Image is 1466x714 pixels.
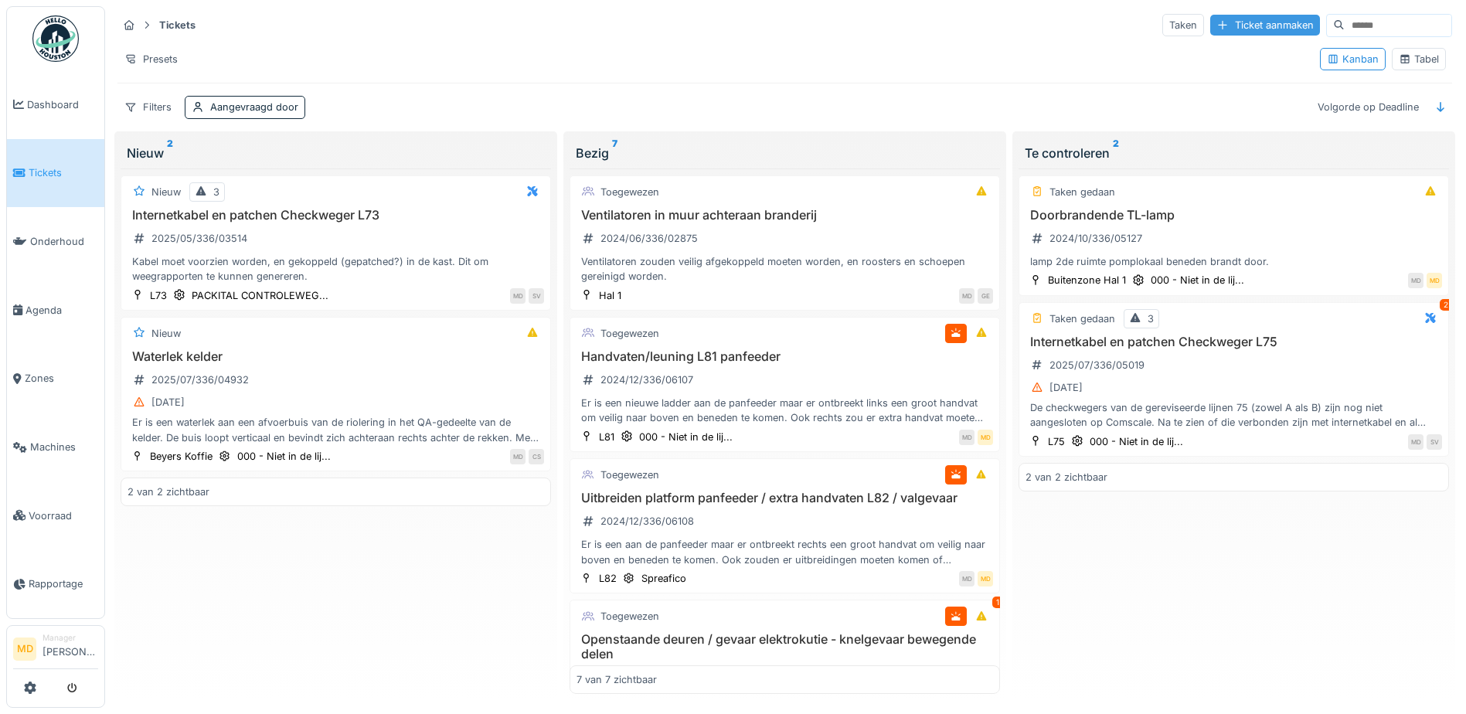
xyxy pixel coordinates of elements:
[1049,231,1142,246] div: 2024/10/336/05127
[13,632,98,669] a: MD Manager[PERSON_NAME]
[29,508,98,523] span: Voorraad
[1427,434,1442,450] div: SV
[7,413,104,481] a: Machines
[959,571,974,586] div: MD
[1049,358,1145,372] div: 2025/07/336/05019
[959,430,974,445] div: MD
[1025,144,1443,162] div: Te controleren
[1113,144,1119,162] sup: 2
[128,254,544,284] div: Kabel moet voorzien worden, en gekoppeld (gepatched?) in de kast. Dit om weegrapporten te kunnen ...
[1049,380,1083,395] div: [DATE]
[210,100,298,114] div: Aangevraagd door
[510,288,526,304] div: MD
[577,349,993,364] h3: Handvaten/leuning L81 panfeeder
[128,484,209,499] div: 2 van 2 zichtbaar
[27,97,98,112] span: Dashboard
[7,276,104,345] a: Agenda
[237,449,331,464] div: 000 - Niet in de lij...
[599,571,617,586] div: L82
[192,288,328,303] div: PACKITAL CONTROLEWEG...
[600,467,659,482] div: Toegewezen
[7,345,104,413] a: Zones
[1049,185,1115,199] div: Taken gedaan
[29,576,98,591] span: Rapportage
[600,326,659,341] div: Toegewezen
[978,288,993,304] div: GE
[600,185,659,199] div: Toegewezen
[43,632,98,665] li: [PERSON_NAME]
[32,15,79,62] img: Badge_color-CXgf-gQk.svg
[1026,254,1442,269] div: lamp 2de ruimte pomplokaal beneden brandt door.
[7,70,104,139] a: Dashboard
[117,96,179,118] div: Filters
[1090,434,1183,449] div: 000 - Niet in de lij...
[978,430,993,445] div: MD
[1049,311,1115,326] div: Taken gedaan
[612,144,617,162] sup: 7
[128,208,544,223] h3: Internetkabel en patchen Checkweger L73
[7,139,104,208] a: Tickets
[25,371,98,386] span: Zones
[151,326,181,341] div: Nieuw
[1408,434,1423,450] div: MD
[30,440,98,454] span: Machines
[7,207,104,276] a: Onderhoud
[576,144,994,162] div: Bezig
[600,609,659,624] div: Toegewezen
[1048,273,1126,287] div: Buitenzone Hal 1
[992,597,1003,608] div: 1
[167,144,173,162] sup: 2
[30,234,98,249] span: Onderhoud
[600,514,694,529] div: 2024/12/336/06108
[1026,470,1107,484] div: 2 van 2 zichtbaar
[128,415,544,444] div: Er is een waterlek aan een afvoerbuis van de riolering in het QA-gedeelte van de kelder. De buis ...
[577,254,993,284] div: Ventilatoren zouden veilig afgekoppeld moeten worden, en roosters en schoepen gereinigd worden.
[599,288,621,303] div: Hal 1
[1440,299,1452,311] div: 2
[7,481,104,550] a: Voorraad
[150,449,213,464] div: Beyers Koffie
[577,537,993,566] div: Er is een aan de panfeeder maar er ontbreekt rechts een groot handvat om veilig naar boven en ben...
[978,571,993,586] div: MD
[1048,434,1065,449] div: L75
[1327,52,1379,66] div: Kanban
[577,632,993,661] h3: Openstaande deuren / gevaar elektrokutie - knelgevaar bewegende delen
[577,671,657,686] div: 7 van 7 zichtbaar
[127,144,545,162] div: Nieuw
[1210,15,1320,36] div: Ticket aanmaken
[128,349,544,364] h3: Waterlek kelder
[29,165,98,180] span: Tickets
[577,208,993,223] h3: Ventilatoren in muur achteraan branderij
[599,430,614,444] div: L81
[153,18,202,32] strong: Tickets
[150,288,167,303] div: L73
[600,231,698,246] div: 2024/06/336/02875
[1148,311,1154,326] div: 3
[1408,273,1423,288] div: MD
[600,372,693,387] div: 2024/12/336/06107
[959,288,974,304] div: MD
[1399,52,1439,66] div: Tabel
[151,372,249,387] div: 2025/07/336/04932
[510,449,526,464] div: MD
[577,491,993,505] h3: Uitbreiden platform panfeeder / extra handvaten L82 / valgevaar
[577,396,993,425] div: Er is een nieuwe ladder aan de panfeeder maar er ontbreekt links een groot handvat om veilig naar...
[641,571,686,586] div: Spreafico
[151,395,185,410] div: [DATE]
[529,449,544,464] div: CS
[1311,96,1426,118] div: Volgorde op Deadline
[1151,273,1244,287] div: 000 - Niet in de lij...
[1026,208,1442,223] h3: Doorbrandende TL-lamp
[43,632,98,644] div: Manager
[1026,335,1442,349] h3: Internetkabel en patchen Checkweger L75
[1026,400,1442,430] div: De checkwegers van de gereviseerde lijnen 75 (zowel A als B) zijn nog niet aangesloten op Comscal...
[151,185,181,199] div: Nieuw
[529,288,544,304] div: SV
[13,637,36,661] li: MD
[213,185,219,199] div: 3
[26,303,98,318] span: Agenda
[151,231,247,246] div: 2025/05/336/03514
[117,48,185,70] div: Presets
[639,430,733,444] div: 000 - Niet in de lij...
[1162,14,1204,36] div: Taken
